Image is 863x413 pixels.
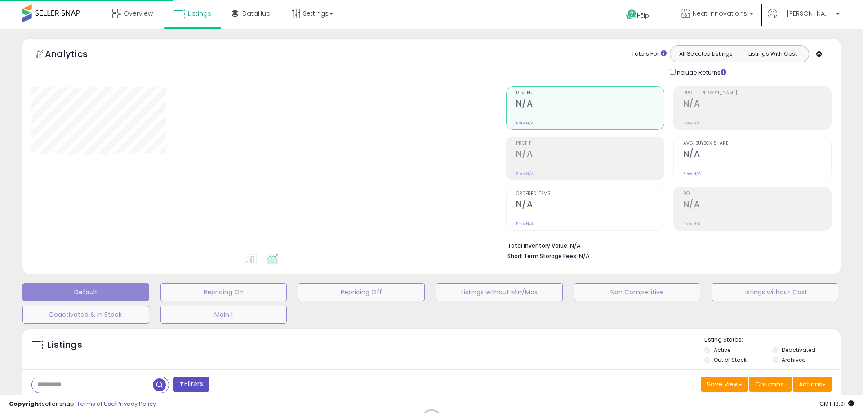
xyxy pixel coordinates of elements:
span: ROI [683,191,831,196]
div: seller snap | | [9,400,156,409]
button: Listings without Cost [712,283,838,301]
li: N/A [507,240,825,250]
span: Profit [PERSON_NAME] [683,91,831,96]
button: Default [22,283,149,301]
small: Prev: N/A [683,120,701,126]
span: Avg. Buybox Share [683,141,831,146]
span: Listings [188,9,211,18]
div: Totals For [632,50,667,58]
button: Repricing On [160,283,287,301]
h5: Analytics [45,48,105,62]
span: Overview [124,9,153,18]
small: Prev: N/A [683,171,701,176]
span: Revenue [516,91,664,96]
h2: N/A [683,199,831,211]
span: Ordered Items [516,191,664,196]
span: DataHub [242,9,271,18]
b: Short Term Storage Fees: [507,252,578,260]
button: Listings without Min/Max [436,283,563,301]
small: Prev: N/A [516,120,534,126]
button: Repricing Off [298,283,425,301]
h2: N/A [683,149,831,161]
button: All Selected Listings [672,48,739,60]
button: Deactivated & In Stock [22,306,149,324]
h2: N/A [516,199,664,211]
div: Include Returns [663,67,737,77]
button: Listings With Cost [739,48,806,60]
a: Hi [PERSON_NAME] [768,9,840,29]
button: Non Competitive [574,283,701,301]
small: Prev: N/A [516,171,534,176]
span: N/A [579,252,590,260]
h2: N/A [516,149,664,161]
h2: N/A [683,98,831,111]
a: Help [619,2,667,29]
span: Hi [PERSON_NAME] [779,9,833,18]
button: Main 1 [160,306,287,324]
b: Total Inventory Value: [507,242,569,249]
i: Get Help [626,9,637,20]
span: Help [637,12,649,19]
span: Profit [516,141,664,146]
strong: Copyright [9,400,42,408]
span: Neat Innovations [693,9,747,18]
small: Prev: N/A [516,221,534,226]
h2: N/A [516,98,664,111]
small: Prev: N/A [683,221,701,226]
